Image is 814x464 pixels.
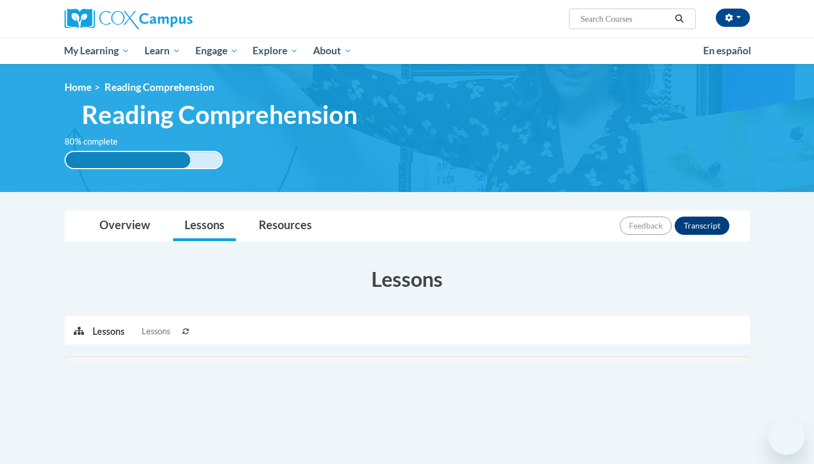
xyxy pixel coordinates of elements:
[105,81,214,93] span: Reading Comprehension
[620,217,672,235] button: Feedback
[579,12,671,26] input: Search Courses
[82,99,358,130] span: Reading Comprehension
[716,9,750,27] button: Account Settings
[65,135,130,148] label: 80% complete
[173,211,236,241] a: Lessons
[137,38,188,64] a: Learn
[65,9,193,29] img: Cox Campus
[188,38,246,64] a: Engage
[245,38,306,64] a: Explore
[65,265,750,293] h3: Lessons
[247,211,323,241] a: Resources
[142,325,170,338] span: Lessons
[93,325,125,338] p: Lessons
[313,44,352,58] span: About
[768,418,805,455] iframe: Button to launch messaging window
[57,38,138,64] a: My Learning
[306,38,359,64] a: About
[65,9,282,29] a: Cox Campus
[703,45,751,57] span: En español
[145,44,181,58] span: Learn
[195,44,238,58] span: Engage
[66,152,191,168] div: 80% complete
[675,217,729,235] button: Transcript
[88,211,162,241] a: Overview
[671,12,688,26] button: Search
[696,39,759,63] a: En español
[252,44,298,58] span: Explore
[47,38,767,64] div: Main menu
[65,81,91,93] a: Home
[64,44,130,58] span: My Learning
[674,15,684,23] i: 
